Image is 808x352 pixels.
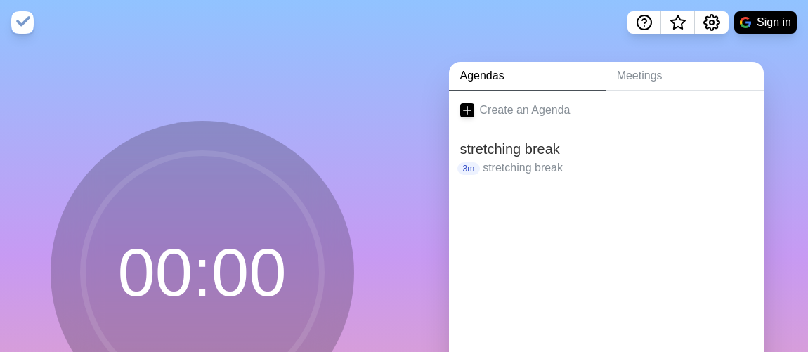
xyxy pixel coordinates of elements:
[695,11,729,34] button: Settings
[627,11,661,34] button: Help
[661,11,695,34] button: What’s new
[483,159,752,176] p: stretching break
[740,17,751,28] img: google logo
[457,162,481,175] p: 3m
[11,11,34,34] img: timeblocks logo
[734,11,797,34] button: Sign in
[449,91,764,130] a: Create an Agenda
[460,138,752,159] h2: stretching break
[449,62,606,91] a: Agendas
[606,62,764,91] a: Meetings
